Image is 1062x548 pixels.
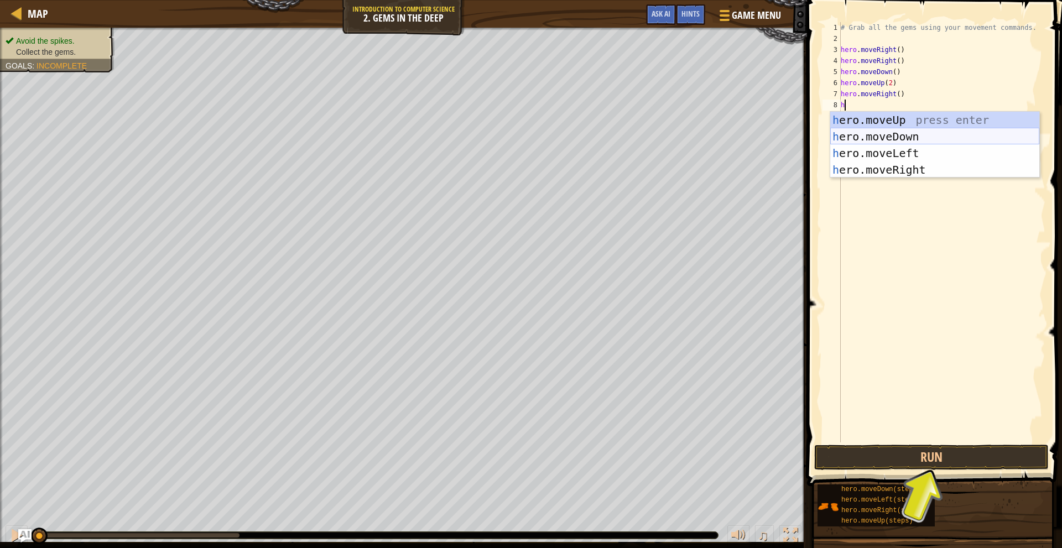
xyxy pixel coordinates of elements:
[757,527,768,544] span: ♫
[681,8,700,19] span: Hints
[37,61,87,70] span: Incomplete
[822,33,841,44] div: 2
[755,525,774,548] button: ♫
[28,6,48,21] span: Map
[18,529,32,542] button: Ask AI
[822,88,841,100] div: 7
[6,61,32,70] span: Goals
[16,48,76,56] span: Collect the gems.
[841,496,921,504] span: hero.moveLeft(steps)
[6,525,28,548] button: Ctrl + P: Pause
[32,61,37,70] span: :
[822,44,841,55] div: 3
[818,496,839,517] img: portrait.png
[841,507,925,514] span: hero.moveRight(steps)
[732,8,781,23] span: Game Menu
[652,8,670,19] span: Ask AI
[711,4,788,30] button: Game Menu
[22,6,48,21] a: Map
[822,100,841,111] div: 8
[822,22,841,33] div: 1
[779,525,801,548] button: Toggle fullscreen
[841,517,913,525] span: hero.moveUp(steps)
[822,66,841,77] div: 5
[814,445,1049,470] button: Run
[822,111,841,122] div: 9
[822,55,841,66] div: 4
[6,46,106,58] li: Collect the gems.
[822,77,841,88] div: 6
[6,35,106,46] li: Avoid the spikes.
[16,36,75,45] span: Avoid the spikes.
[646,4,676,25] button: Ask AI
[841,486,921,493] span: hero.moveDown(steps)
[727,525,749,548] button: Adjust volume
